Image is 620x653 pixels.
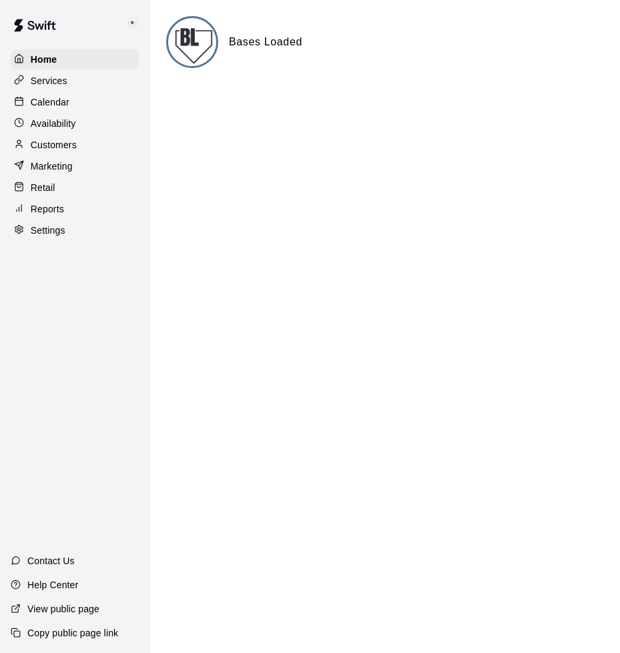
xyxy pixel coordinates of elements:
p: Availability [31,117,76,130]
a: Marketing [11,156,139,176]
p: View public page [27,602,99,616]
p: Customers [31,138,77,152]
p: Retail [31,181,55,194]
a: Settings [11,220,139,240]
p: Reports [31,202,64,216]
a: Calendar [11,92,139,112]
a: Home [11,49,139,69]
a: Availability [11,114,139,134]
p: Help Center [27,578,78,592]
a: Reports [11,199,139,219]
a: Retail [11,178,139,198]
p: Marketing [31,160,73,173]
h6: Bases Loaded [229,33,302,51]
img: Keith Brooks [125,16,141,32]
img: Bases Loaded logo [168,18,218,68]
p: Services [31,74,67,87]
a: Customers [11,135,139,155]
p: Copy public page link [27,626,118,640]
p: Calendar [31,95,69,109]
p: Contact Us [27,554,75,568]
p: Home [31,53,57,66]
div: Keith Brooks [122,11,150,37]
p: Settings [31,224,65,237]
a: Services [11,71,139,91]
